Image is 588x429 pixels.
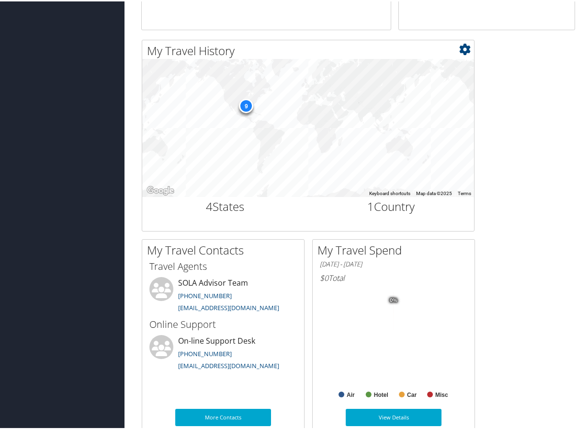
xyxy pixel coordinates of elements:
li: SOLA Advisor Team [145,276,302,315]
h6: [DATE] - [DATE] [320,258,467,267]
text: Hotel [374,390,388,397]
h2: My Travel History [147,41,474,58]
a: Terms (opens in new tab) [458,189,471,195]
text: Car [407,390,417,397]
span: 1 [367,197,374,213]
a: [PHONE_NUMBER] [178,290,232,299]
span: Map data ©2025 [416,189,452,195]
h3: Travel Agents [149,258,297,272]
tspan: 0% [390,296,397,302]
span: 4 [206,197,213,213]
a: Open this area in Google Maps (opens a new window) [145,183,176,196]
h2: My Travel Spend [317,241,475,257]
a: View Details [346,407,441,425]
h3: Online Support [149,316,297,330]
h2: Country [316,197,467,213]
text: Misc [435,390,448,397]
div: 9 [239,97,253,112]
h2: My Travel Contacts [147,241,304,257]
h2: States [149,197,301,213]
h6: Total [320,271,467,282]
li: On-line Support Desk [145,334,302,373]
a: More Contacts [175,407,271,425]
span: $0 [320,271,328,282]
text: Air [347,390,355,397]
button: Keyboard shortcuts [369,189,410,196]
a: [EMAIL_ADDRESS][DOMAIN_NAME] [178,360,279,369]
img: Google [145,183,176,196]
a: [PHONE_NUMBER] [178,348,232,357]
a: [EMAIL_ADDRESS][DOMAIN_NAME] [178,302,279,311]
